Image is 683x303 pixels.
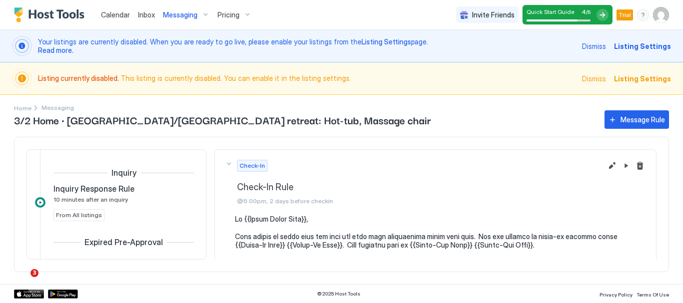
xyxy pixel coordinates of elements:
[14,102,31,113] div: Breadcrumb
[215,150,656,215] button: Check-InCheck-In Rule@5:00pm, 2 days before checkinEdit message rulePause Message RuleDelete mess...
[599,292,632,298] span: Privacy Policy
[582,73,606,84] div: Dismiss
[614,73,671,84] div: Listing Settings
[239,161,265,170] span: Check-In
[14,102,31,113] a: Home
[586,9,590,15] span: / 5
[14,112,594,127] span: 3/2 Home · [GEOGRAPHIC_DATA]/[GEOGRAPHIC_DATA] retreat: Hot-tub, Massage chair
[653,7,669,23] div: User profile
[56,211,102,220] span: From All listings
[582,41,606,51] div: Dismiss
[614,41,671,51] div: Listing Settings
[634,160,646,172] button: Delete message rule
[53,184,134,194] span: Inquiry Response Rule
[361,37,411,46] a: Listing Settings
[138,9,155,20] a: Inbox
[38,37,576,55] span: Your listings are currently disabled. When you are ready to go live, please enable your listings ...
[14,7,89,22] a: Host Tools Logo
[237,182,602,193] span: Check-In Rule
[217,10,239,19] span: Pricing
[620,114,665,125] div: Message Rule
[599,289,632,299] a: Privacy Policy
[636,292,669,298] span: Terms Of Use
[581,8,586,15] span: 4
[14,104,31,112] span: Home
[38,46,73,54] a: Read more.
[317,291,360,297] span: © 2025 Host Tools
[618,10,631,19] span: Trial
[526,8,574,15] span: Quick Start Guide
[53,196,128,203] span: 10 minutes after an inquiry
[637,9,649,21] div: menu
[10,269,34,293] iframe: Intercom live chat
[101,9,130,20] a: Calendar
[30,269,38,277] span: 3
[237,197,602,205] span: @5:00pm, 2 days before checkin
[138,10,155,19] span: Inbox
[620,160,632,172] button: Pause Message Rule
[606,160,618,172] button: Edit message rule
[163,10,197,19] span: Messaging
[472,10,514,19] span: Invite Friends
[636,289,669,299] a: Terms Of Use
[38,74,120,82] span: Listing currently disabled.
[84,237,163,247] span: Expired Pre-Approval
[48,290,78,299] a: Google Play Store
[38,74,576,83] span: This listing is currently disabled. You can enable it in the listing settings.
[14,290,44,299] a: App Store
[111,168,136,178] span: Inquiry
[41,104,74,111] span: Breadcrumb
[101,10,130,19] span: Calendar
[604,110,669,129] button: Message Rule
